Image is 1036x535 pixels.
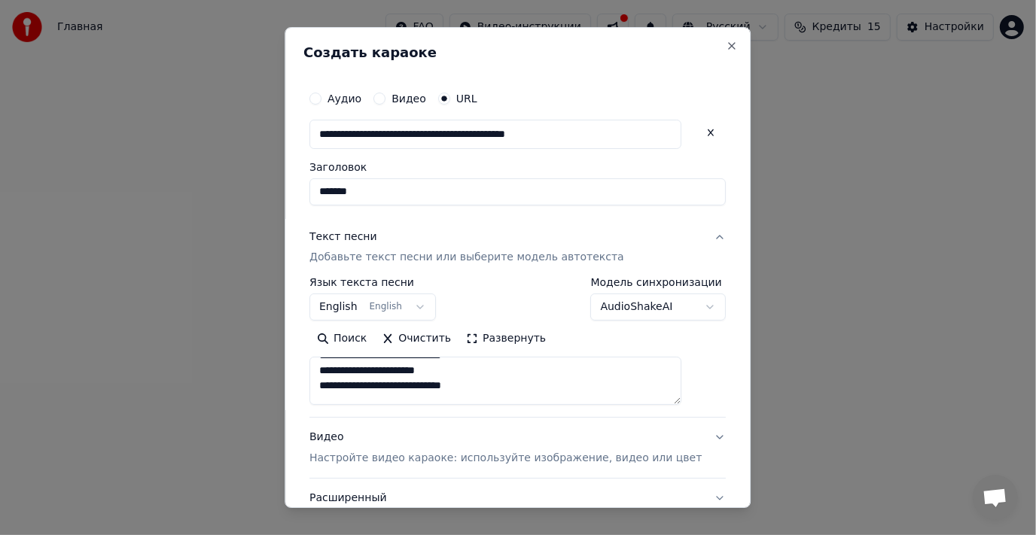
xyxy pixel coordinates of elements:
[309,230,377,245] div: Текст песни
[459,327,553,351] button: Развернуть
[309,430,702,467] div: Видео
[303,46,732,59] h2: Создать караоке
[309,327,374,351] button: Поиск
[309,278,436,288] label: Язык текста песни
[309,451,702,466] p: Настройте видео караоке: используйте изображение, видео или цвет
[328,93,361,104] label: Аудио
[375,327,459,351] button: Очистить
[309,217,726,278] button: Текст песниДобавьте текст песни или выберите модель автотекста
[309,162,726,172] label: Заголовок
[309,479,726,518] button: Расширенный
[591,278,727,288] label: Модель синхронизации
[309,278,726,418] div: Текст песниДобавьте текст песни или выберите модель автотекста
[309,251,624,266] p: Добавьте текст песни или выберите модель автотекста
[392,93,426,104] label: Видео
[309,418,726,479] button: ВидеоНастройте видео караоке: используйте изображение, видео или цвет
[456,93,477,104] label: URL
